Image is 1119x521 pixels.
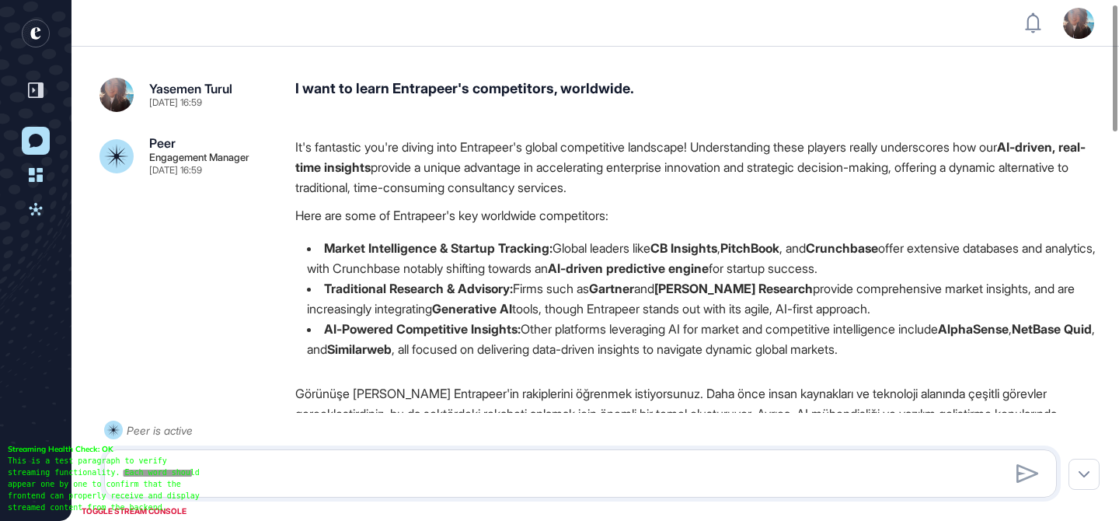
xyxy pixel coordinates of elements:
strong: Crunchbase [806,240,878,256]
strong: Gartner [589,281,634,296]
div: Engagement Manager [149,152,249,163]
div: [DATE] 16:59 [149,166,202,175]
div: TOGGLE STREAM CONSOLE [78,502,190,521]
li: Global leaders like , , and offer extensive databases and analytics, with Crunchbase notably shif... [295,238,1103,278]
div: [DATE] 16:59 [149,98,202,107]
strong: Similarweb [327,341,392,357]
div: Peer [149,137,176,149]
li: Other platforms leveraging AI for market and competitive intelligence include , , and , all focus... [295,319,1103,359]
div: Peer is active [127,421,193,440]
strong: [PERSON_NAME] Research [654,281,813,296]
li: Firms such as and provide comprehensive market insights, and are increasingly integrating tools, ... [295,278,1103,319]
strong: AlphaSense [938,321,1009,337]
strong: Market Intelligence & Startup Tracking: [324,240,553,256]
strong: Traditional Research & Advisory: [324,281,513,296]
img: 684c2a03a22436891b1588f4.jpg [99,78,134,112]
strong: Generative AI [432,301,512,316]
p: It's fantastic you're diving into Entrapeer's global competitive landscape! Understanding these p... [295,137,1103,198]
strong: NetBase Quid [1012,321,1092,337]
strong: AI-Powered Competitive Insights: [324,321,521,337]
strong: PitchBook [720,240,779,256]
img: user-avatar [1063,8,1094,39]
div: entrapeer-logo [22,19,50,47]
p: Görünüşe [PERSON_NAME] Entrapeer'in rakiplerini öğrenmek istiyorsunuz. Daha önce insan kaynakları... [295,383,1103,464]
strong: AI-driven predictive engine [548,260,709,276]
div: Yasemen Turul [149,82,232,95]
div: I want to learn Entrapeer's competitors, worldwide. [295,78,1103,112]
strong: CB Insights [650,240,717,256]
p: Here are some of Entrapeer's key worldwide competitors: [295,205,1103,226]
